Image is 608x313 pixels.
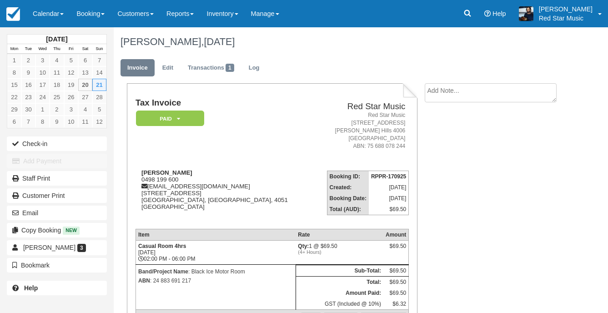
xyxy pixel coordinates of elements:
a: 2 [21,54,35,66]
p: Red Star Music [539,14,593,23]
button: Bookmark [7,258,107,273]
th: Amount Paid: [296,288,383,298]
a: 12 [92,116,106,128]
a: 22 [7,91,21,103]
strong: Qty [298,243,309,249]
th: Thu [50,44,64,54]
p: : 24 883 691 217 [138,276,293,285]
a: [PERSON_NAME] 3 [7,240,107,255]
th: Booking Date: [327,193,369,204]
h1: [PERSON_NAME], [121,36,563,47]
th: Item [136,229,296,240]
a: 17 [35,79,50,91]
a: 4 [78,103,92,116]
td: [DATE] 02:00 PM - 06:00 PM [136,240,296,264]
td: $69.50 [369,204,409,215]
p: [PERSON_NAME] [539,5,593,14]
em: (4+ Hours) [298,249,381,255]
th: Total (AUD): [327,204,369,215]
th: Tue [21,44,35,54]
a: 27 [78,91,92,103]
a: 25 [50,91,64,103]
p: : Black Ice Motor Room [138,267,293,276]
a: 13 [78,66,92,79]
h2: Red Star Music [317,102,406,111]
a: 12 [64,66,78,79]
span: [DATE] [204,36,235,47]
td: [DATE] [369,193,409,204]
address: Red Star Music [STREET_ADDRESS] [PERSON_NAME] Hills 4006 [GEOGRAPHIC_DATA] ABN: 75 688 078 244 [317,111,406,151]
td: $69.50 [383,288,409,298]
div: 0498 199 600 [EMAIL_ADDRESS][DOMAIN_NAME] [STREET_ADDRESS] [GEOGRAPHIC_DATA], [GEOGRAPHIC_DATA], ... [136,169,313,222]
th: Mon [7,44,21,54]
th: Sun [92,44,106,54]
th: Sub-Total: [296,265,383,276]
td: GST (Included @ 10%) [296,298,383,310]
strong: Band/Project Name [138,268,188,275]
a: 21 [92,79,106,91]
em: Paid [136,111,204,126]
a: Transactions1 [181,59,241,77]
td: $69.50 [383,276,409,288]
span: 3 [77,244,86,252]
a: Help [7,281,107,295]
a: 9 [50,116,64,128]
strong: RPPR-170925 [371,173,406,180]
a: 6 [78,54,92,66]
a: Staff Print [7,171,107,186]
a: 20 [78,79,92,91]
a: Paid [136,110,201,127]
td: 1 @ $69.50 [296,240,383,264]
a: 16 [21,79,35,91]
img: checkfront-main-nav-mini-logo.png [6,7,20,21]
a: 11 [78,116,92,128]
a: 7 [21,116,35,128]
th: Fri [64,44,78,54]
a: 6 [7,116,21,128]
img: A1 [519,6,533,21]
strong: [PERSON_NAME] [141,169,192,176]
button: Copy Booking New [7,223,107,237]
a: 8 [7,66,21,79]
button: Add Payment [7,154,107,168]
a: 4 [50,54,64,66]
a: 30 [21,103,35,116]
a: 10 [35,66,50,79]
a: 15 [7,79,21,91]
a: 2 [50,103,64,116]
a: Customer Print [7,188,107,203]
a: Edit [156,59,180,77]
td: [DATE] [369,182,409,193]
a: 28 [92,91,106,103]
span: Help [492,10,506,17]
a: 8 [35,116,50,128]
b: Help [24,284,38,292]
a: 5 [92,103,106,116]
th: Created: [327,182,369,193]
a: 26 [64,91,78,103]
th: Amount [383,229,409,240]
a: 3 [35,54,50,66]
th: Rate [296,229,383,240]
span: 1 [226,64,234,72]
h1: Tax Invoice [136,98,313,108]
td: $69.50 [383,265,409,276]
th: Wed [35,44,50,54]
a: 23 [21,91,35,103]
a: 9 [21,66,35,79]
strong: Casual Room 4hrs [138,243,186,249]
span: New [63,227,80,234]
a: 7 [92,54,106,66]
div: $69.50 [386,243,406,257]
strong: ABN [138,278,150,284]
a: 18 [50,79,64,91]
strong: [DATE] [46,35,67,43]
a: 10 [64,116,78,128]
th: Total: [296,276,383,288]
i: Help [484,10,491,17]
a: 24 [35,91,50,103]
a: 19 [64,79,78,91]
a: 1 [7,54,21,66]
button: Email [7,206,107,220]
th: Sat [78,44,92,54]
